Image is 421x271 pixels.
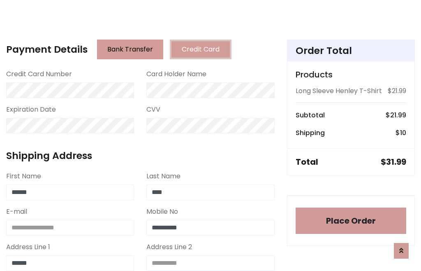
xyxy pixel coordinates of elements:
[386,111,406,119] h6: $
[400,128,406,138] span: 10
[381,157,406,167] h5: $
[6,171,41,181] label: First Name
[390,110,406,120] span: 21.99
[146,105,160,114] label: CVV
[146,242,192,252] label: Address Line 2
[396,129,406,137] h6: $
[296,129,325,137] h6: Shipping
[386,156,406,168] span: 31.99
[6,105,56,114] label: Expiration Date
[97,40,163,59] button: Bank Transfer
[296,208,406,234] button: Place Order
[296,86,382,96] p: Long Sleeve Henley T-Shirt
[6,69,72,79] label: Credit Card Number
[6,44,88,55] h4: Payment Details
[296,70,406,79] h5: Products
[296,157,318,167] h5: Total
[388,86,406,96] p: $21.99
[146,207,178,217] label: Mobile No
[296,45,406,56] h4: Order Total
[146,69,206,79] label: Card Holder Name
[170,40,231,59] button: Credit Card
[146,171,180,181] label: Last Name
[6,242,50,252] label: Address Line 1
[296,111,325,119] h6: Subtotal
[6,150,275,161] h4: Shipping Address
[6,207,27,217] label: E-mail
